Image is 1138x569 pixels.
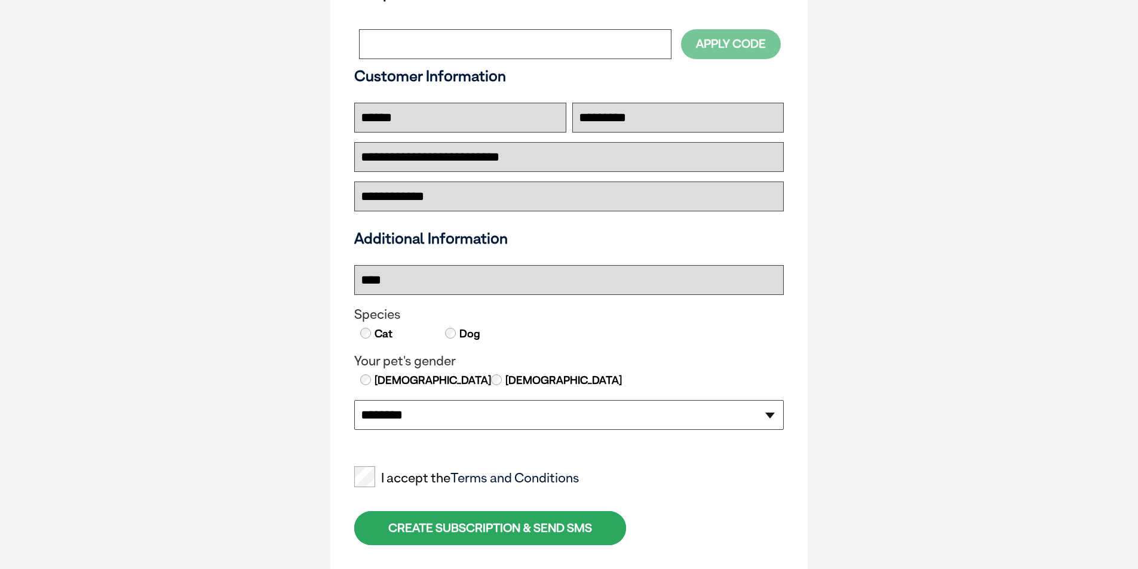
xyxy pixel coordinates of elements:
legend: Species [354,307,784,322]
legend: Your pet's gender [354,353,784,369]
label: I accept the [354,470,579,486]
h3: Additional Information [349,229,789,247]
a: Terms and Conditions [450,470,579,485]
div: CREATE SUBSCRIPTION & SEND SMS [354,511,626,545]
input: I accept theTerms and Conditions [354,466,375,487]
button: Apply Code [681,29,781,59]
h3: Customer Information [354,67,784,85]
